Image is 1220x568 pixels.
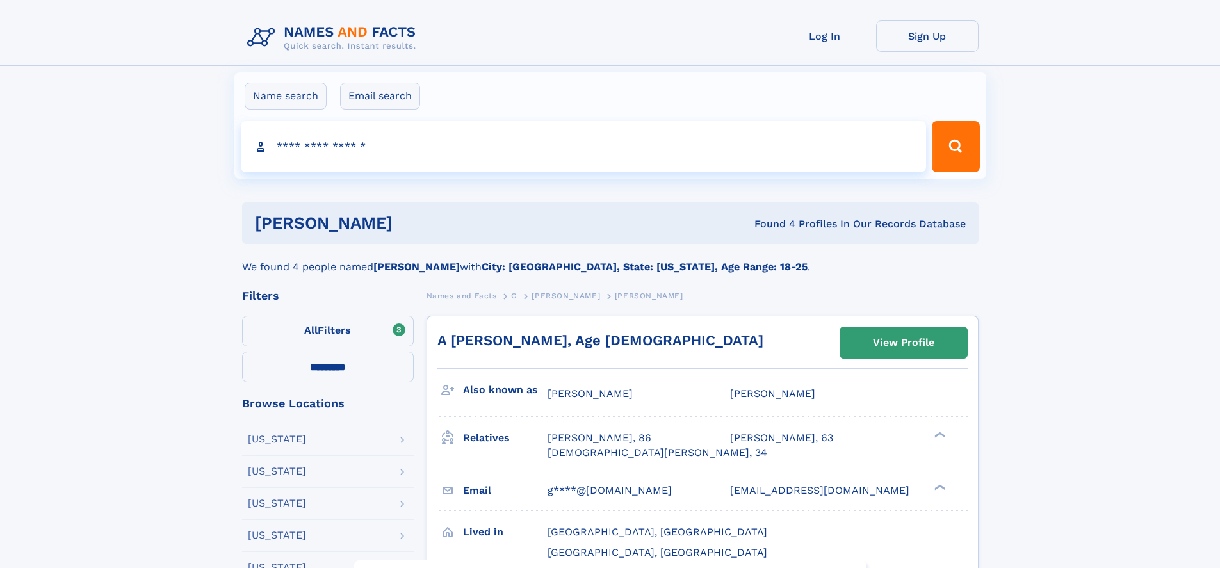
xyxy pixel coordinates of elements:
[548,446,767,460] a: [DEMOGRAPHIC_DATA][PERSON_NAME], 34
[241,121,927,172] input: search input
[615,291,683,300] span: [PERSON_NAME]
[573,217,966,231] div: Found 4 Profiles In Our Records Database
[373,261,460,273] b: [PERSON_NAME]
[532,288,600,304] a: [PERSON_NAME]
[463,427,548,449] h3: Relatives
[931,431,947,439] div: ❯
[876,20,979,52] a: Sign Up
[548,387,633,400] span: [PERSON_NAME]
[730,387,815,400] span: [PERSON_NAME]
[242,398,414,409] div: Browse Locations
[427,288,497,304] a: Names and Facts
[248,530,306,540] div: [US_STATE]
[511,291,517,300] span: G
[482,261,808,273] b: City: [GEOGRAPHIC_DATA], State: [US_STATE], Age Range: 18-25
[840,327,967,358] a: View Profile
[730,484,909,496] span: [EMAIL_ADDRESS][DOMAIN_NAME]
[248,434,306,444] div: [US_STATE]
[242,316,414,346] label: Filters
[730,431,833,445] a: [PERSON_NAME], 63
[242,290,414,302] div: Filters
[548,431,651,445] a: [PERSON_NAME], 86
[242,244,979,275] div: We found 4 people named with .
[245,83,327,110] label: Name search
[548,526,767,538] span: [GEOGRAPHIC_DATA], [GEOGRAPHIC_DATA]
[463,521,548,543] h3: Lived in
[463,379,548,401] h3: Also known as
[873,328,934,357] div: View Profile
[340,83,420,110] label: Email search
[931,483,947,491] div: ❯
[248,498,306,508] div: [US_STATE]
[548,546,767,558] span: [GEOGRAPHIC_DATA], [GEOGRAPHIC_DATA]
[511,288,517,304] a: G
[255,215,574,231] h1: [PERSON_NAME]
[437,332,763,348] a: A [PERSON_NAME], Age [DEMOGRAPHIC_DATA]
[304,324,318,336] span: All
[932,121,979,172] button: Search Button
[248,466,306,476] div: [US_STATE]
[532,291,600,300] span: [PERSON_NAME]
[463,480,548,501] h3: Email
[242,20,427,55] img: Logo Names and Facts
[774,20,876,52] a: Log In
